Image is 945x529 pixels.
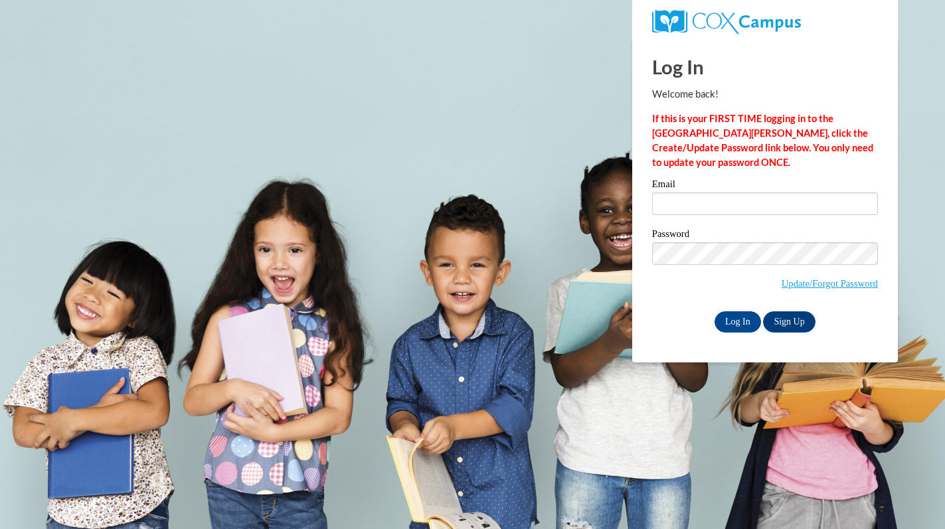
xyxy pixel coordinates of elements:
[782,278,878,289] a: Update/Forgot Password
[652,113,873,168] strong: If this is your FIRST TIME logging in to the [GEOGRAPHIC_DATA][PERSON_NAME], click the Create/Upd...
[652,10,801,34] img: COX Campus
[652,229,878,242] label: Password
[652,179,878,192] label: Email
[652,10,878,34] a: COX Campus
[652,87,878,102] p: Welcome back!
[715,311,761,333] input: Log In
[652,53,878,80] h1: Log In
[763,311,815,333] a: Sign Up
